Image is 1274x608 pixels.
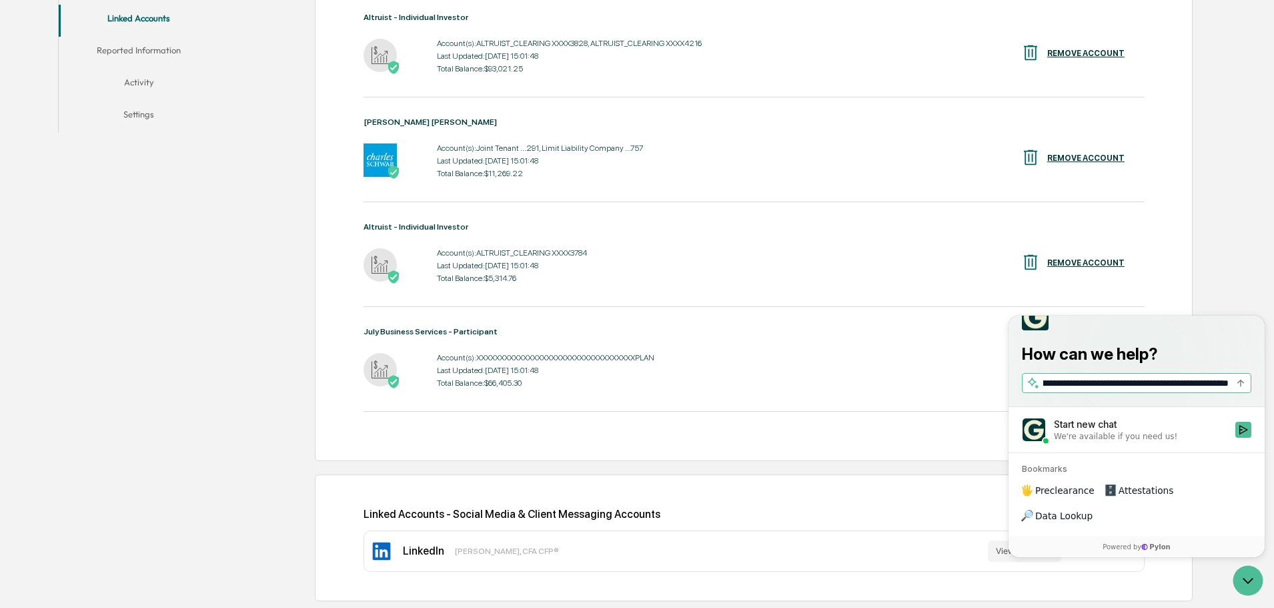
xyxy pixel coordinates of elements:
img: REMOVE ACCOUNT [1021,252,1041,272]
div: Last Updated: [DATE] 15:01:48 [437,156,643,166]
button: View Profile [988,541,1061,562]
button: Reported Information [59,37,219,69]
div: We're available if you need us! [45,115,169,126]
div: Last Updated: [DATE] 15:01:48 [437,366,654,375]
div: Total Balance: $66,405.30 [437,378,654,388]
img: Active [387,61,400,74]
button: Linked Accounts [59,5,219,37]
div: [PERSON_NAME] [PERSON_NAME] [364,117,1145,127]
div: Account(s): ALTRUIST_CLEARING XXXX3828, ALTRUIST_CLEARING XXXX4216 [437,39,702,48]
a: Powered byPylon [94,226,161,236]
div: [PERSON_NAME], CFA CFP® [455,547,559,556]
img: REMOVE ACCOUNT [1021,43,1041,63]
span: Attestations [110,168,165,182]
div: Account(s): XXXXXXXXXXXXXXXXXXXXXXXXXXXXXXXXXXPLAN [437,353,654,362]
a: 🗄️Attestations [91,163,171,187]
div: Start new chat [45,102,219,115]
img: REMOVE ACCOUNT [1021,147,1041,168]
img: Altruist - Individual Investor - Active [364,39,397,72]
div: 🗄️ [97,170,107,180]
div: 🖐️ [13,170,24,180]
button: Activity [59,69,219,101]
button: Search [224,59,240,75]
input: Search [35,61,220,75]
button: Settings [59,101,219,133]
img: July Business Services - Participant - Active [364,353,397,386]
div: July Business Services - Participant [364,327,1145,336]
img: LinkedIn Icon [371,541,392,562]
div: Linked Accounts - Social Media & Client Messaging Accounts [364,504,1145,525]
span: Preclearance [27,168,86,182]
div: Total Balance: $11,269.22 [437,169,643,178]
div: Account(s): ALTRUIST_CLEARING XXXX3784 [437,248,587,258]
a: 🖐️Preclearance [8,163,91,187]
div: Last Updated: [DATE] 15:01:48 [437,261,587,270]
div: Altruist - Individual Investor [364,13,1145,22]
img: Active [387,166,400,179]
img: 1746055101610-c473b297-6a78-478c-a979-82029cc54cd1 [13,102,37,126]
p: How can we help? [13,28,243,49]
a: 🔎Data Lookup [8,188,89,212]
div: Total Balance: $93,021.25 [437,64,702,73]
div: Total Balance: $5,314.76 [437,274,587,283]
img: Active [387,270,400,284]
img: Charles Schwab - Active [364,143,397,177]
div: REMOVE ACCOUNT [1047,258,1125,268]
div: REMOVE ACCOUNT [1047,154,1125,163]
div: Altruist - Individual Investor [364,222,1145,232]
div: REMOVE ACCOUNT [1047,49,1125,58]
div: LinkedIn [403,545,444,557]
div: Last Updated: [DATE] 15:01:48 [437,51,702,61]
iframe: Open customer support [1231,564,1267,600]
iframe: Customer support window [1009,316,1265,557]
span: Data Lookup [27,194,84,207]
img: Active [387,375,400,388]
div: 🔎 [13,195,24,206]
button: Start new chat [227,106,243,122]
span: Pylon [133,226,161,236]
div: Account(s): Joint Tenant ...291, Limit Liability Company ...757 [437,143,643,153]
img: Altruist - Individual Investor - Active [364,248,397,282]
